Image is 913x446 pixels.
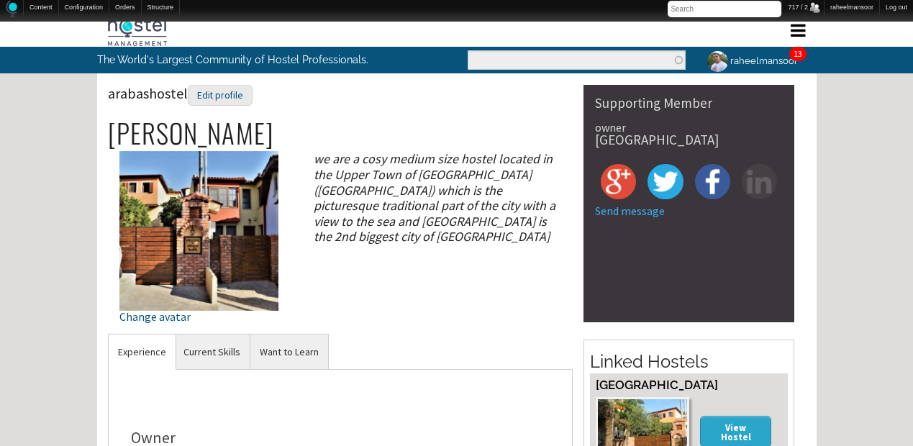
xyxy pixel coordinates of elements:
div: Edit profile [188,85,253,106]
img: arabashostel's picture [119,151,278,310]
div: [GEOGRAPHIC_DATA] [595,133,783,147]
a: Send message [595,204,665,218]
h2: Linked Hostels [590,350,788,374]
a: [GEOGRAPHIC_DATA] [596,378,718,392]
input: Search [668,1,781,17]
img: tw-square.png [648,164,683,199]
div: Supporting Member [595,96,783,110]
a: Want to Learn [250,334,328,370]
div: Change avatar [119,311,278,322]
span: arabashostel [108,84,253,102]
img: gp-square.png [601,164,636,199]
a: 13 [794,48,802,59]
img: in-square.png [742,164,777,199]
h2: [PERSON_NAME] [108,118,573,148]
a: Edit profile [188,84,253,102]
a: Change avatar [119,222,278,322]
img: Hostel Management Home [108,17,167,46]
div: owner [595,122,783,133]
input: Enter the terms you wish to search for. [468,50,686,70]
a: Current Skills [174,334,250,370]
div: Owner [131,429,550,445]
a: Experience [109,334,176,370]
img: fb-square.png [695,164,730,199]
p: The World's Largest Community of Hostel Professionals. [97,47,397,73]
a: raheelmansoor [696,47,807,75]
img: raheelmansoor's picture [705,49,730,74]
div: we are a cosy medium size hostel located in the Upper Town of [GEOGRAPHIC_DATA]([GEOGRAPHIC_DATA]... [301,151,573,245]
img: Home [6,1,17,17]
